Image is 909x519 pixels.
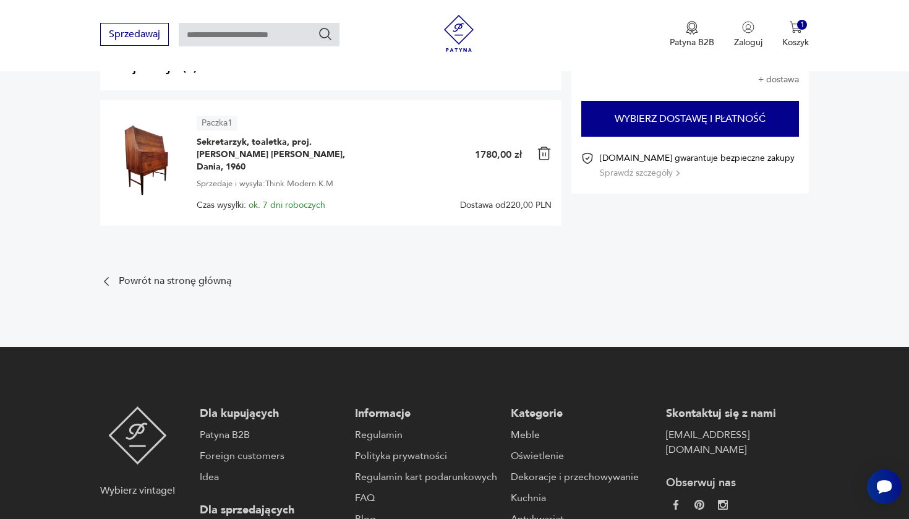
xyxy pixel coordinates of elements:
img: Ikona medalu [686,21,698,35]
p: Informacje [355,406,498,421]
button: 1Koszyk [782,21,809,48]
article: Paczka 1 [197,116,237,131]
img: Ikona koszyka [790,21,802,33]
button: Sprzedawaj [100,23,169,46]
img: Patyna - sklep z meblami i dekoracjami vintage [440,15,477,52]
img: Ikona certyfikatu [581,152,594,165]
p: Koszyk [782,36,809,48]
a: Dekoracje i przechowywanie [511,470,654,484]
iframe: Smartsupp widget button [867,470,902,504]
a: Ikona medaluPatyna B2B [670,21,714,48]
p: Obserwuj nas [666,476,809,491]
a: Kuchnia [511,491,654,505]
img: Ikona kosza [537,146,552,161]
img: Ikonka użytkownika [742,21,754,33]
a: Foreign customers [200,448,343,463]
a: Sprzedawaj [100,31,169,40]
p: Wybierz vintage! [100,483,175,498]
p: Patyna B2B [670,36,714,48]
p: 1780,00 zł [475,148,522,161]
p: Dla kupujących [200,406,343,421]
a: Regulamin kart podarunkowych [355,470,498,484]
a: Powrót na stronę główną [100,275,231,288]
img: c2fd9cf7f39615d9d6839a72ae8e59e5.webp [718,500,728,510]
a: Regulamin [355,427,498,442]
button: Szukaj [318,27,333,41]
span: Czas wysyłki: [197,200,325,210]
span: ok. 7 dni roboczych [249,199,325,211]
span: Dostawa od 220,00 PLN [460,200,552,210]
a: [EMAIL_ADDRESS][DOMAIN_NAME] [666,427,809,457]
img: Ikona strzałki w prawo [676,170,680,176]
a: Idea [200,470,343,484]
button: Sprawdź szczegóły [600,167,680,179]
img: Patyna - sklep z meblami i dekoracjami vintage [108,406,167,465]
p: Powrót na stronę główną [119,277,231,285]
span: Sekretarzyk, toaletka, proj. [PERSON_NAME] [PERSON_NAME], Dania, 1960 [197,136,351,173]
div: 1 [797,20,808,30]
p: Skontaktuj się z nami [666,406,809,421]
a: Oświetlenie [511,448,654,463]
p: Zaloguj [734,36,762,48]
p: Kategorie [511,406,654,421]
button: Zaloguj [734,21,762,48]
div: [DOMAIN_NAME] gwarantuje bezpieczne zakupy [600,152,795,179]
img: da9060093f698e4c3cedc1453eec5031.webp [671,500,681,510]
img: 37d27d81a828e637adc9f9cb2e3d3a8a.webp [694,500,704,510]
p: + dostawa [758,75,799,85]
button: Wybierz dostawę i płatność [581,101,799,137]
a: FAQ [355,491,498,505]
button: Patyna B2B [670,21,714,48]
a: Patyna B2B [200,427,343,442]
a: Meble [511,427,654,442]
span: Sprzedaje i wysyła: Think Modern K.M [197,177,333,191]
a: Polityka prywatności [355,448,498,463]
p: Dla sprzedających [200,503,343,518]
img: Sekretarzyk, toaletka, proj. Arne Wahl Iversen, Dania, 1960 [110,125,182,197]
